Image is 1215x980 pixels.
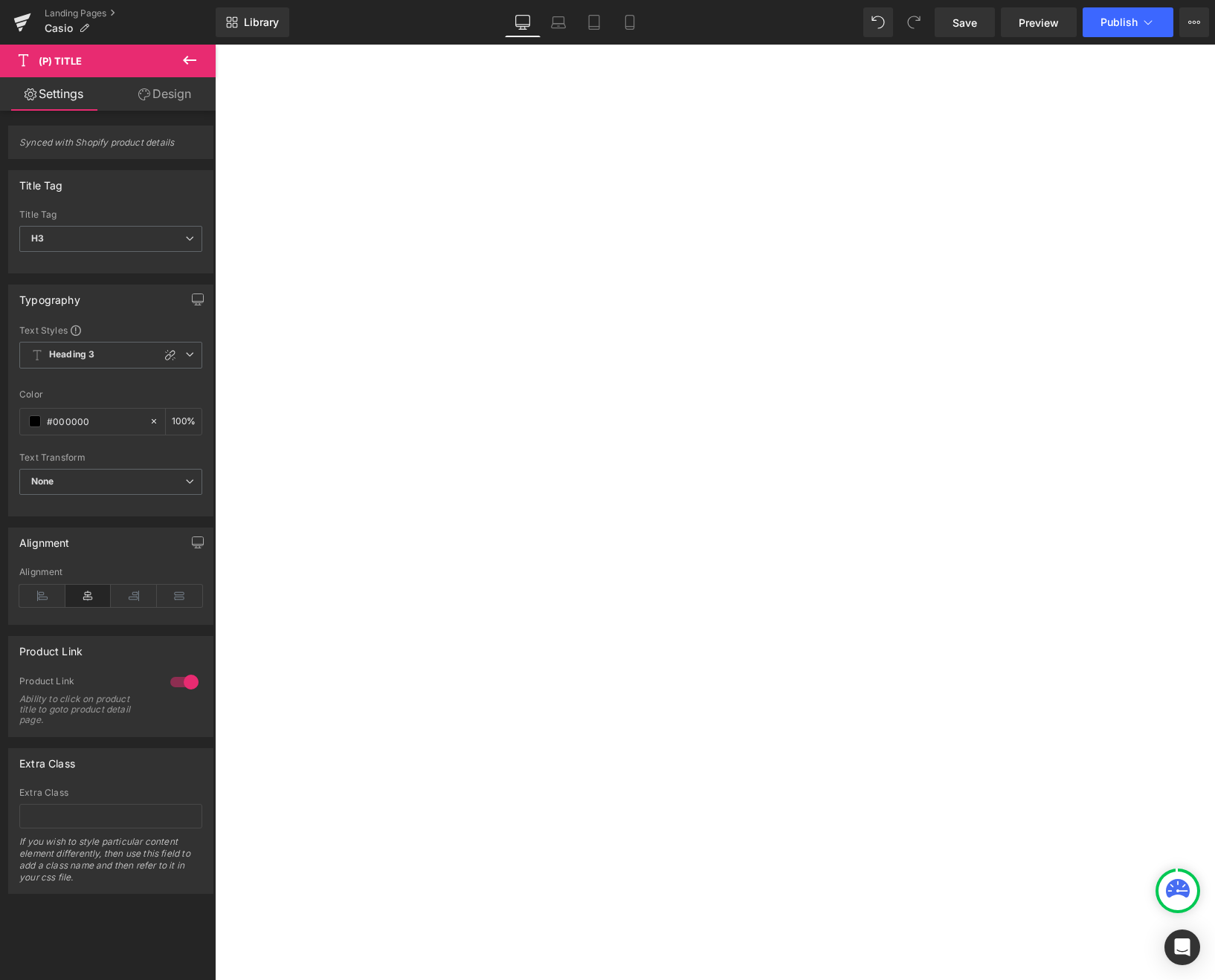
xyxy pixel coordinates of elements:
[19,528,70,549] div: Alignment
[899,7,929,37] button: Redo
[19,171,63,192] div: Title Tag
[49,348,94,361] b: Heading 3
[1164,929,1200,965] div: Open Intercom Messenger
[19,694,153,725] div: Ability to click on product title to goto product detail page.
[19,836,202,893] div: If you wish to style particular content element differently, then use this field to add a class n...
[31,233,44,244] b: H3
[19,675,155,691] div: Product Link
[541,7,576,37] a: Laptop
[111,77,219,111] a: Design
[19,452,202,463] div: Text Transform
[19,749,75,770] div: Extra Class
[19,637,83,658] div: Product Link
[19,324,202,336] div: Text Styles
[1083,7,1173,37] button: Publish
[505,7,541,37] a: Desktop
[953,15,977,30] span: Save
[863,7,893,37] button: Undo
[1100,16,1138,28] span: Publish
[39,55,82,67] span: (P) Title
[216,7,289,37] a: New Library
[19,137,202,158] span: Synced with Shopify product details
[19,389,202,400] div: Color
[1179,7,1209,37] button: More
[19,567,202,577] div: Alignment
[45,22,73,34] span: Casio
[19,788,202,798] div: Extra Class
[1019,15,1059,30] span: Preview
[19,210,202,220] div: Title Tag
[244,16,279,29] span: Library
[47,413,142,429] input: Color
[19,285,80,306] div: Typography
[1001,7,1077,37] a: Preview
[612,7,648,37] a: Mobile
[576,7,612,37] a: Tablet
[166,409,202,435] div: %
[31,476,54,487] b: None
[45,7,216,19] a: Landing Pages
